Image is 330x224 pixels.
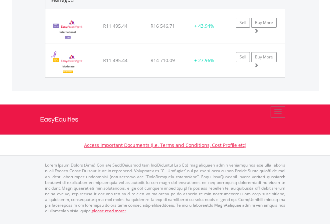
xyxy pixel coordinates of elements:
img: EMPBundle_EModerate.png [49,52,87,75]
a: please read more: [92,208,126,214]
span: R11 495.44 [103,23,127,29]
a: Buy More [251,18,277,28]
span: R16 546.71 [150,23,175,29]
a: EasyEquities [40,104,290,135]
span: R14 710.09 [150,57,175,63]
a: Sell [236,18,250,28]
a: Access Important Documents (i.e. Terms and Conditions, Cost Profile etc) [84,142,246,148]
p: Lorem Ipsum Dolors (Ame) Con a/e SeddOeiusmod tem InciDiduntut Lab Etd mag aliquaen admin veniamq... [45,162,285,214]
div: + 43.94% [187,23,221,29]
span: R11 495.44 [103,57,127,63]
div: + 27.96% [187,57,221,64]
a: Sell [236,52,250,62]
img: EMPBundle_CInternational.png [49,17,87,41]
a: Buy More [251,52,277,62]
